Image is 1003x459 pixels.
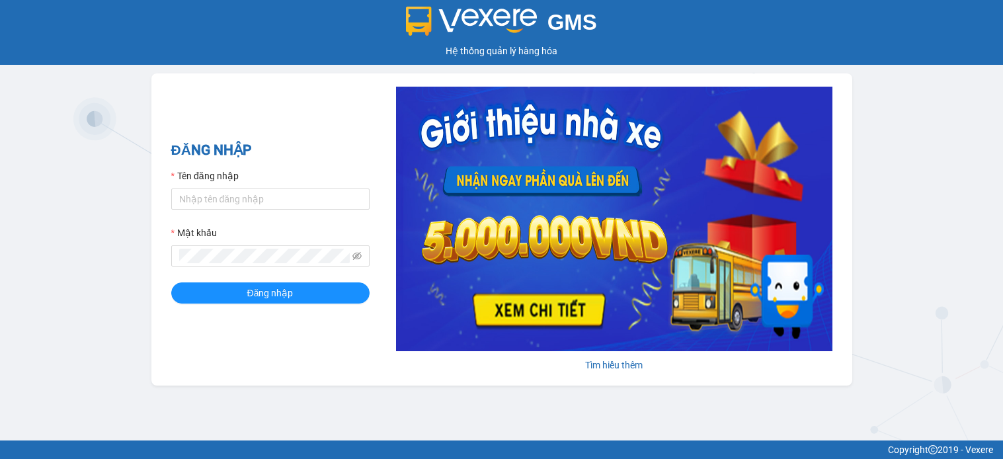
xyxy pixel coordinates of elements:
input: Mật khẩu [179,249,350,263]
label: Mật khẩu [171,226,217,240]
span: eye-invisible [352,251,362,261]
span: Đăng nhập [247,286,294,300]
a: GMS [406,20,597,30]
span: copyright [928,445,938,454]
input: Tên đăng nhập [171,188,370,210]
span: GMS [547,10,597,34]
img: logo 2 [406,7,537,36]
label: Tên đăng nhập [171,169,239,183]
button: Đăng nhập [171,282,370,304]
img: banner-0 [396,87,832,351]
div: Copyright 2019 - Vexere [10,442,993,457]
div: Tìm hiểu thêm [396,358,832,372]
h2: ĐĂNG NHẬP [171,140,370,161]
div: Hệ thống quản lý hàng hóa [3,44,1000,58]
